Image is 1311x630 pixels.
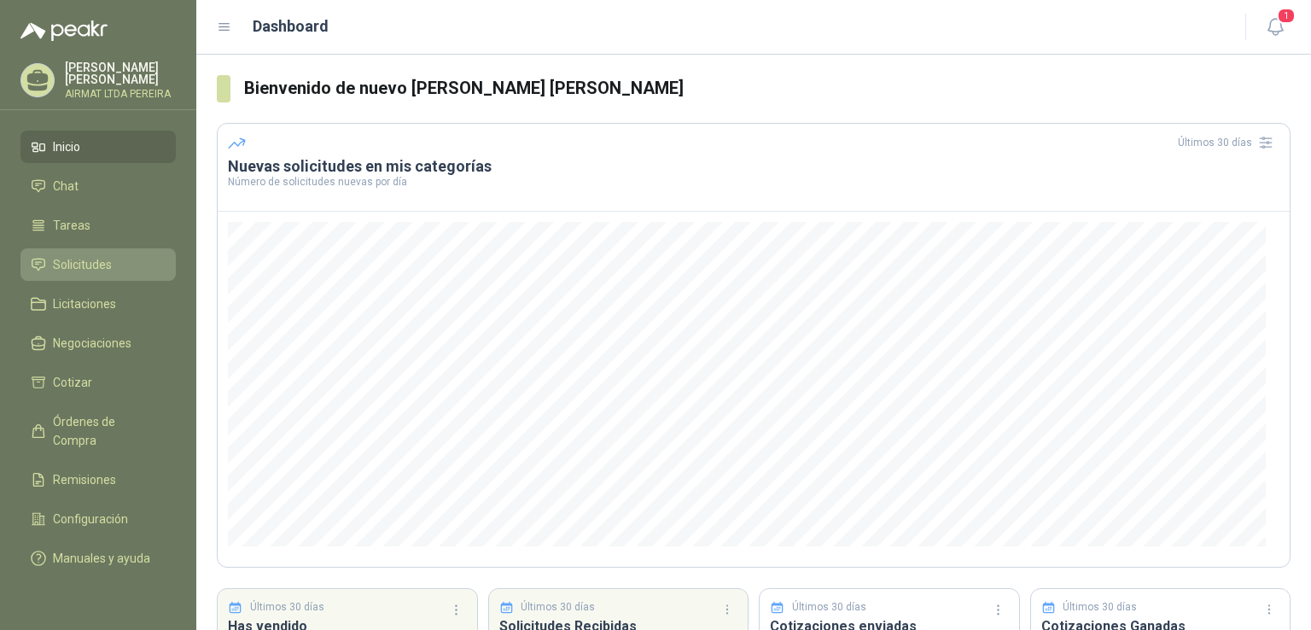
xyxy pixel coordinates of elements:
a: Tareas [20,209,176,242]
span: Tareas [53,216,90,235]
img: Logo peakr [20,20,108,41]
span: Solicitudes [53,255,112,274]
span: Negociaciones [53,334,131,353]
span: 1 [1277,8,1296,24]
span: Órdenes de Compra [53,412,160,450]
a: Remisiones [20,464,176,496]
div: Últimos 30 días [1178,129,1279,156]
span: Licitaciones [53,295,116,313]
h3: Nuevas solicitudes en mis categorías [228,156,1279,177]
a: Inicio [20,131,176,163]
span: Manuales y ayuda [53,549,150,568]
span: Remisiones [53,470,116,489]
p: Últimos 30 días [792,599,866,615]
p: AIRMAT LTDA PEREIRA [65,89,176,99]
a: Chat [20,170,176,202]
p: Últimos 30 días [250,599,324,615]
p: Últimos 30 días [1063,599,1137,615]
p: Número de solicitudes nuevas por día [228,177,1279,187]
a: Licitaciones [20,288,176,320]
a: Negociaciones [20,327,176,359]
span: Chat [53,177,79,195]
a: Cotizar [20,366,176,399]
span: Inicio [53,137,80,156]
button: 1 [1260,12,1291,43]
h3: Bienvenido de nuevo [PERSON_NAME] [PERSON_NAME] [244,75,1291,102]
h1: Dashboard [253,15,329,38]
span: Configuración [53,510,128,528]
p: Últimos 30 días [521,599,595,615]
a: Solicitudes [20,248,176,281]
a: Manuales y ayuda [20,542,176,575]
a: Órdenes de Compra [20,405,176,457]
p: [PERSON_NAME] [PERSON_NAME] [65,61,176,85]
a: Configuración [20,503,176,535]
span: Cotizar [53,373,92,392]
